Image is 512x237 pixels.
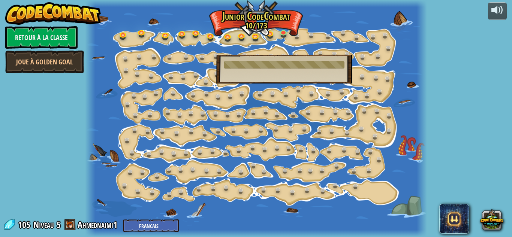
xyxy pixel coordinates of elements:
button: Ajuster le volume [488,2,507,20]
img: CodeCombat - Learn how to code by playing a game [5,2,101,25]
a: Retour à la Classe [5,26,78,49]
a: Ahmednaimi1 [78,219,120,231]
span: 105 [18,219,33,231]
span: Niveau [33,219,54,231]
span: 5 [57,219,61,231]
a: Joue à Golden Goal [5,51,84,73]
